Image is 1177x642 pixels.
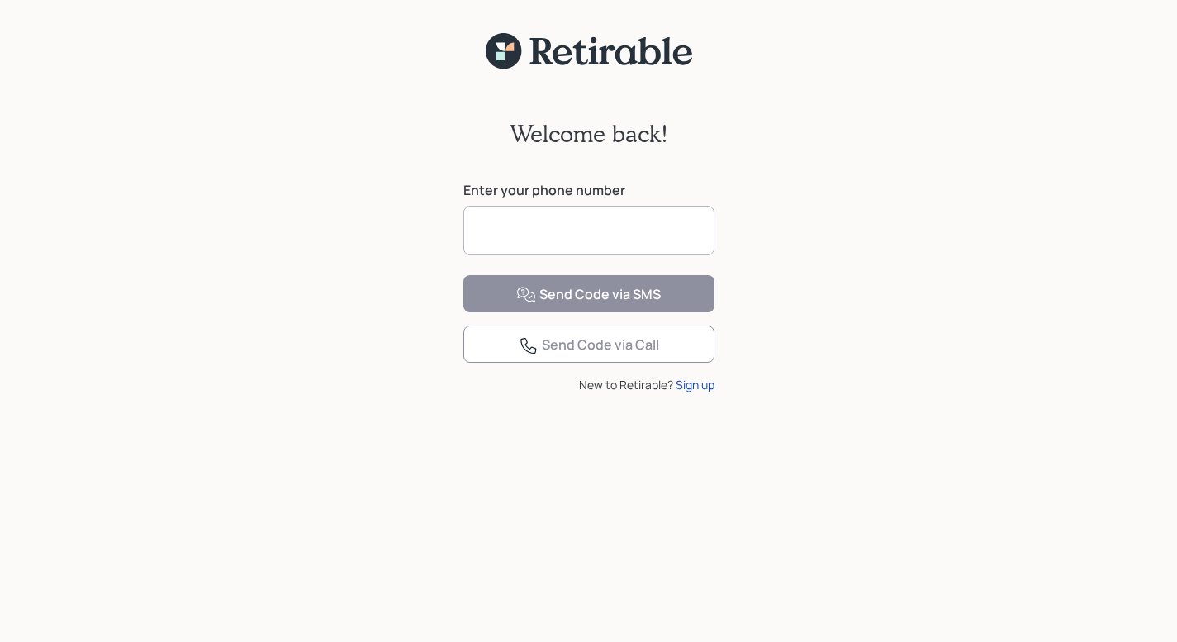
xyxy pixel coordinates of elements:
div: New to Retirable? [463,376,714,393]
button: Send Code via Call [463,326,714,363]
h2: Welcome back! [510,120,668,148]
button: Send Code via SMS [463,275,714,312]
div: Sign up [676,376,714,393]
label: Enter your phone number [463,181,714,199]
div: Send Code via SMS [516,285,661,305]
div: Send Code via Call [519,335,659,355]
